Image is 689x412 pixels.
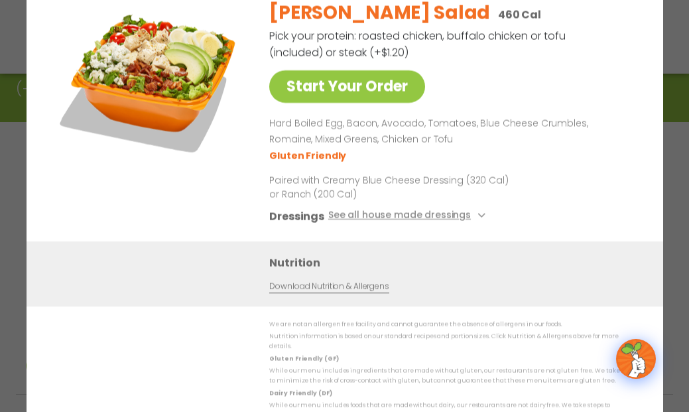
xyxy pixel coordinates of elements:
[269,254,643,271] h3: Nutrition
[269,280,389,293] a: Download Nutrition & Allergens
[269,208,324,224] h3: Dressings
[269,149,348,163] li: Gluten Friendly
[269,116,631,148] p: Hard Boiled Egg, Bacon, Avocado, Tomatoes, Blue Cheese Crumbles, Romaine, Mixed Greens, Chicken o...
[269,389,332,397] strong: Dairy Friendly (DF)
[269,320,637,330] p: We are not an allergen free facility and cannot guarantee the absence of allergens in our foods.
[617,340,655,378] img: wpChatIcon
[269,366,637,387] p: While our menu includes ingredients that are made without gluten, our restaurants are not gluten ...
[269,354,338,362] strong: Gluten Friendly (GF)
[498,7,541,23] p: 460 Cal
[269,28,568,61] p: Pick your protein: roasted chicken, buffalo chicken or tofu (included) or steak (+$1.20)
[269,332,637,352] p: Nutrition information is based on our standard recipes and portion sizes. Click Nutrition & Aller...
[269,173,515,201] p: Paired with Creamy Blue Cheese Dressing (320 Cal) or Ranch (200 Cal)
[328,208,489,224] button: See all house made dressings
[269,70,425,103] a: Start Your Order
